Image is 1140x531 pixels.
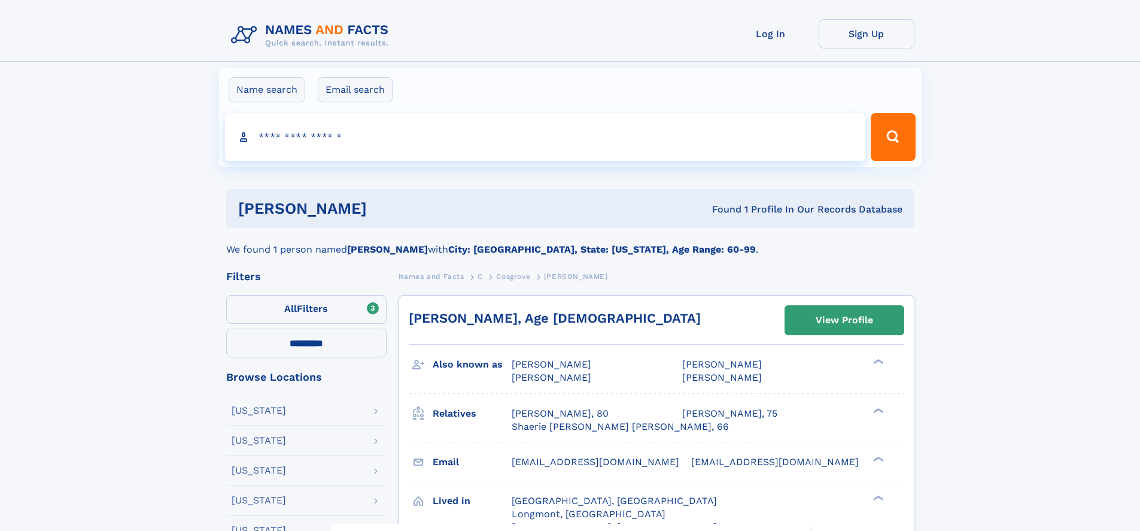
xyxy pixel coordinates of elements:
[226,295,387,324] label: Filters
[318,77,393,102] label: Email search
[512,508,665,520] span: Longmont, [GEOGRAPHIC_DATA]
[512,420,729,433] a: Shaerie [PERSON_NAME] [PERSON_NAME], 66
[870,406,884,414] div: ❯
[512,495,717,506] span: [GEOGRAPHIC_DATA], [GEOGRAPHIC_DATA]
[229,77,305,102] label: Name search
[496,269,530,284] a: Cosgrove
[870,494,884,502] div: ❯
[433,452,512,472] h3: Email
[682,407,777,420] a: [PERSON_NAME], 75
[512,372,591,383] span: [PERSON_NAME]
[870,358,884,366] div: ❯
[226,228,914,257] div: We found 1 person named with .
[539,203,902,216] div: Found 1 Profile In Our Records Database
[284,303,297,314] span: All
[347,244,428,255] b: [PERSON_NAME]
[512,407,609,420] a: [PERSON_NAME], 80
[512,456,679,468] span: [EMAIL_ADDRESS][DOMAIN_NAME]
[723,19,819,48] a: Log In
[232,496,286,505] div: [US_STATE]
[682,372,762,383] span: [PERSON_NAME]
[512,359,591,370] span: [PERSON_NAME]
[682,359,762,370] span: [PERSON_NAME]
[691,456,859,468] span: [EMAIL_ADDRESS][DOMAIN_NAME]
[496,272,530,281] span: Cosgrove
[871,113,915,161] button: Search Button
[816,307,873,334] div: View Profile
[478,272,483,281] span: C
[399,269,464,284] a: Names and Facts
[232,406,286,415] div: [US_STATE]
[226,372,387,383] div: Browse Locations
[433,403,512,424] h3: Relatives
[225,113,866,161] input: search input
[433,354,512,375] h3: Also known as
[870,455,884,463] div: ❯
[226,271,387,282] div: Filters
[785,306,904,335] a: View Profile
[226,19,399,51] img: Logo Names and Facts
[409,311,701,326] a: [PERSON_NAME], Age [DEMOGRAPHIC_DATA]
[232,436,286,445] div: [US_STATE]
[819,19,914,48] a: Sign Up
[433,491,512,511] h3: Lived in
[238,201,540,216] h1: [PERSON_NAME]
[232,466,286,475] div: [US_STATE]
[478,269,483,284] a: C
[448,244,756,255] b: City: [GEOGRAPHIC_DATA], State: [US_STATE], Age Range: 60-99
[544,272,608,281] span: [PERSON_NAME]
